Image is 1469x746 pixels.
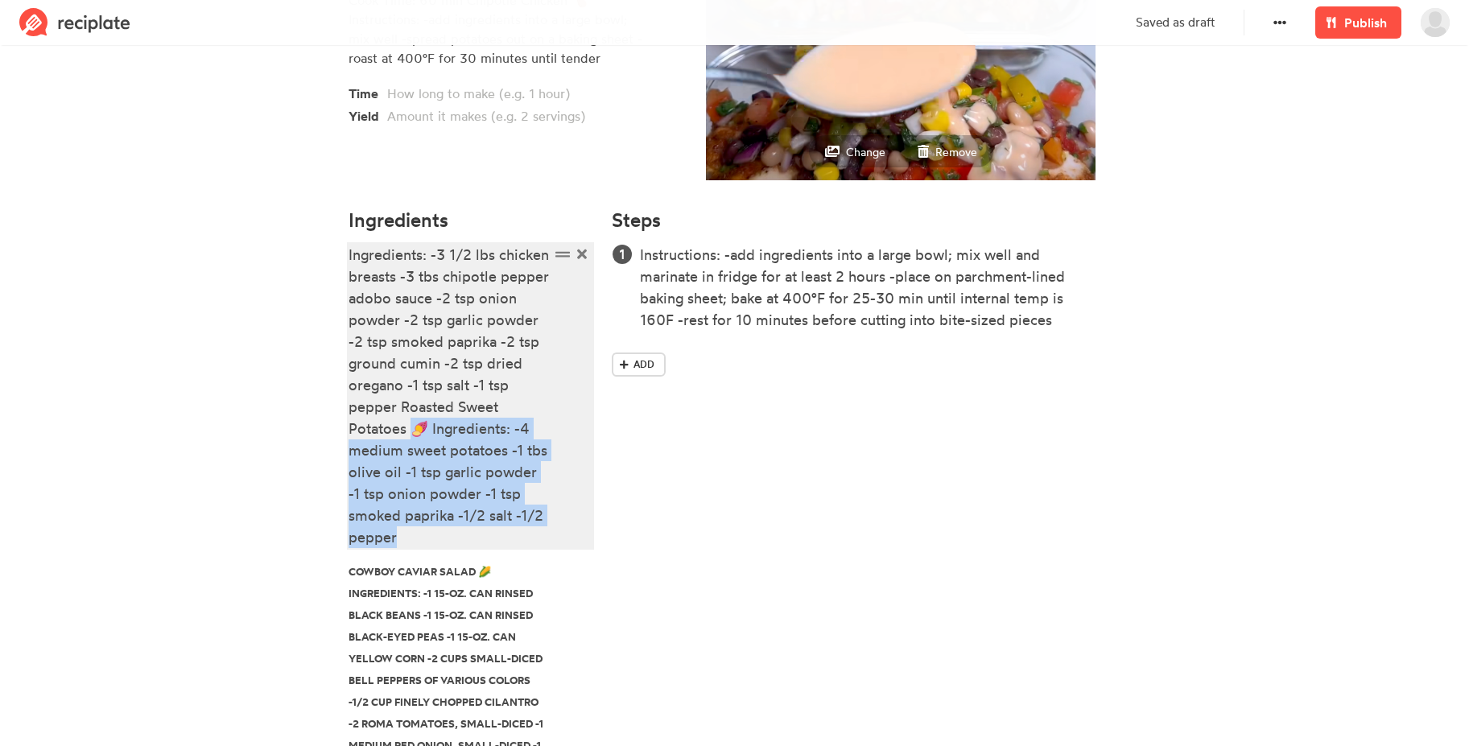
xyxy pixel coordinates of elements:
span: Delete item [573,244,590,266]
h4: Steps [612,209,661,231]
span: Time [349,80,387,103]
small: Remove [935,145,977,159]
h4: Ingredients [349,209,593,231]
div: Instructions: -add ingredients into a large bowl; mix well and marinate in fridge for at least 2 ... [640,244,1077,331]
img: User's avatar [1421,8,1450,37]
span: Add [633,357,654,372]
img: Reciplate [19,8,130,37]
p: Saved as draft [1136,14,1215,32]
small: Change [846,145,885,159]
span: Drag to reorder [551,244,573,266]
div: Ingredients: -3 1/2 lbs chicken breasts -3 tbs chipotle pepper adobo sauce -2 tsp onion powder -2... [349,244,550,548]
span: Publish [1344,13,1387,32]
span: Yield [349,103,387,126]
